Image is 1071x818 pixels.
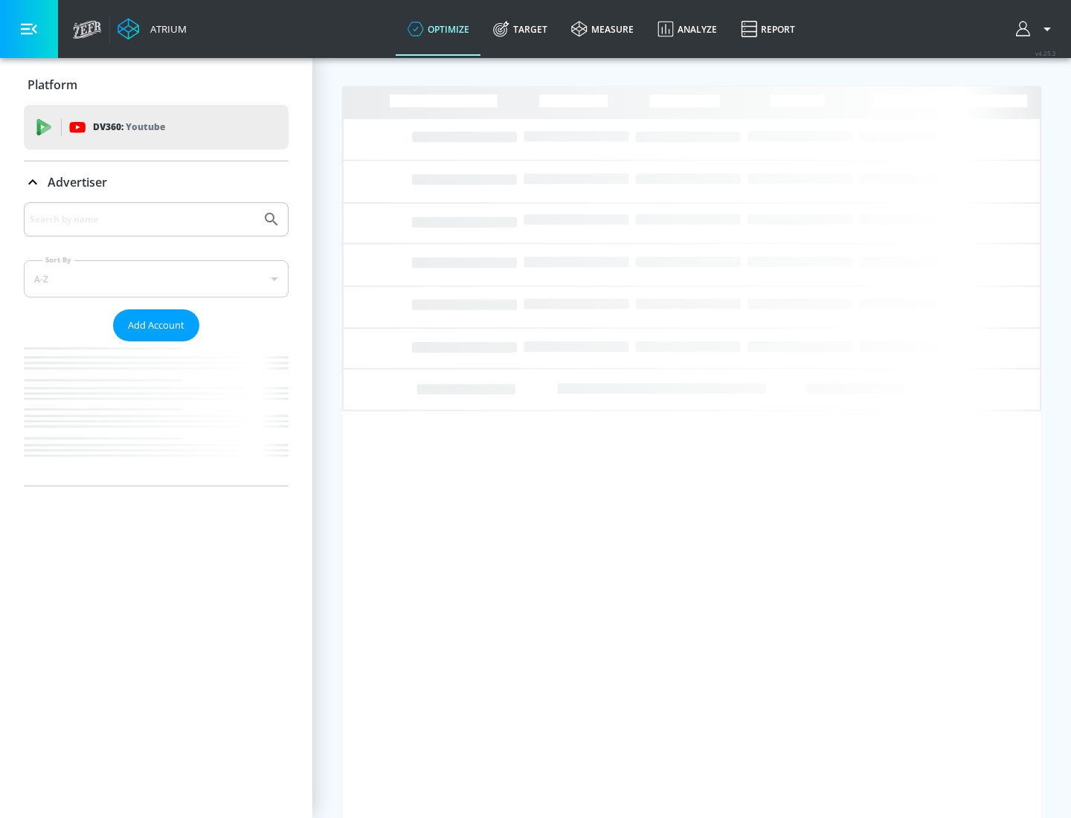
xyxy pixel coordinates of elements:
label: Sort By [42,255,74,265]
a: Analyze [646,2,729,56]
div: Advertiser [24,202,289,486]
p: Advertiser [48,174,107,190]
a: Atrium [118,18,187,40]
a: optimize [396,2,481,56]
div: Platform [24,64,289,106]
span: Add Account [128,317,184,334]
div: Atrium [144,22,187,36]
div: DV360: Youtube [24,105,289,149]
a: measure [559,2,646,56]
nav: list of Advertiser [24,341,289,486]
p: Youtube [126,119,165,135]
p: Platform [28,77,77,93]
input: Search by name [30,210,255,229]
a: Target [481,2,559,56]
div: Advertiser [24,161,289,203]
div: A-Z [24,260,289,297]
span: v 4.25.2 [1035,49,1056,57]
button: Add Account [113,309,199,341]
p: DV360: [93,119,165,135]
a: Report [729,2,807,56]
